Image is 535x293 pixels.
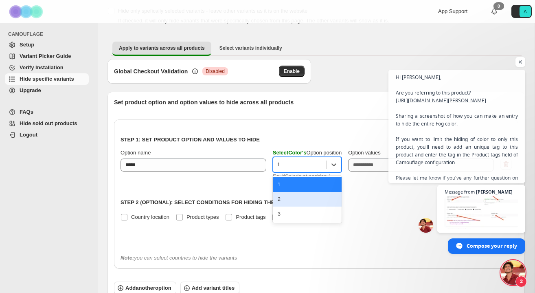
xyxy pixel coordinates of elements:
[125,284,171,292] span: Add another option
[114,67,188,75] h3: Global Checkout Validation
[192,284,235,292] span: Add variant titles
[348,150,381,156] span: Option values
[5,106,89,118] a: FAQs
[20,132,37,138] span: Logout
[5,39,89,51] a: Setup
[20,120,77,126] span: Hide sold out products
[236,214,265,220] span: Product tags
[20,109,33,115] span: FAQs
[119,45,205,51] span: Apply to variants across all products
[273,207,342,221] div: 3
[511,5,532,18] button: Avatar with initials A
[273,150,307,156] span: Select Color 's
[20,42,34,48] span: Setup
[20,87,41,93] span: Upgrade
[5,118,89,129] a: Hide sold out products
[396,73,518,213] span: Hi [PERSON_NAME], Are you referring to this product? Sharing a screenshot of how you can make an ...
[114,98,518,106] p: Set product option and option values to hide across all products
[273,192,342,207] div: 2
[273,150,342,156] span: Option position
[112,42,211,56] button: Apply to variants across all products
[121,255,134,261] b: Note:
[476,189,513,194] span: [PERSON_NAME]
[5,51,89,62] a: Variant Picker Guide
[20,53,71,59] span: Variant Picker Guide
[284,68,300,75] span: Enable
[438,8,467,14] span: App Support
[445,189,475,194] span: Message from
[121,198,512,207] p: Step 2 (Optional): Select conditions for hiding the variants:
[520,6,531,17] span: Avatar with initials A
[7,0,47,23] img: Camouflage
[279,66,305,77] button: Enable
[121,254,512,262] div: you can select countries to hide the variants
[501,260,525,285] div: Open chat
[213,42,289,55] button: Select variants individually
[5,73,89,85] a: Hide specific variants
[8,31,92,37] span: CAMOUFLAGE
[121,136,512,144] p: Step 1: Set product option and values to hide
[5,62,89,73] a: Verify Installation
[524,9,527,14] text: A
[515,276,527,287] span: 2
[5,85,89,96] a: Upgrade
[121,150,151,156] span: Option name
[493,2,504,10] div: 0
[273,177,342,192] div: 1
[131,214,169,220] span: Country location
[467,239,517,253] span: Compose your reply
[20,64,64,70] span: Verify Installation
[5,129,89,141] a: Logout
[273,172,342,189] div: Eg: if Color is at position 1, set it to 1
[490,7,498,15] a: 0
[186,214,219,220] span: Product types
[206,68,225,75] span: Disabled
[219,45,282,51] span: Select variants individually
[20,76,74,82] span: Hide specific variants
